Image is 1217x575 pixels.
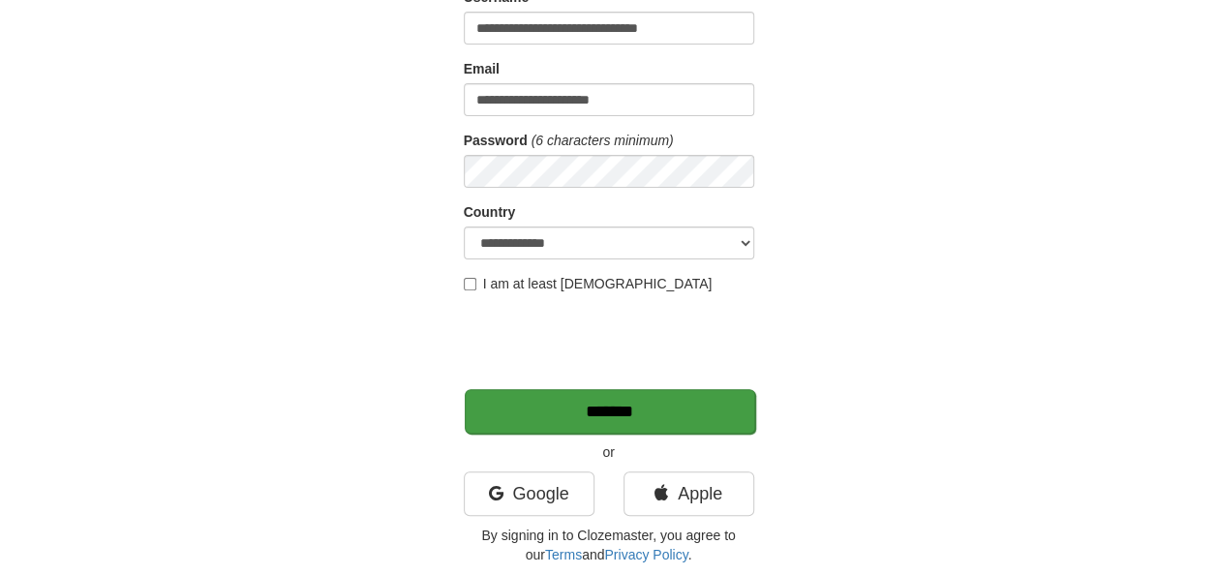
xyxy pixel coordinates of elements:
iframe: reCAPTCHA [464,303,758,378]
p: or [464,442,754,462]
p: By signing in to Clozemaster, you agree to our and . [464,526,754,564]
a: Google [464,471,594,516]
a: Apple [624,471,754,516]
a: Terms [545,547,582,562]
em: (6 characters minimum) [532,133,674,148]
label: Email [464,59,500,78]
label: I am at least [DEMOGRAPHIC_DATA] [464,274,713,293]
label: Country [464,202,516,222]
a: Privacy Policy [604,547,687,562]
label: Password [464,131,528,150]
input: I am at least [DEMOGRAPHIC_DATA] [464,278,476,290]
